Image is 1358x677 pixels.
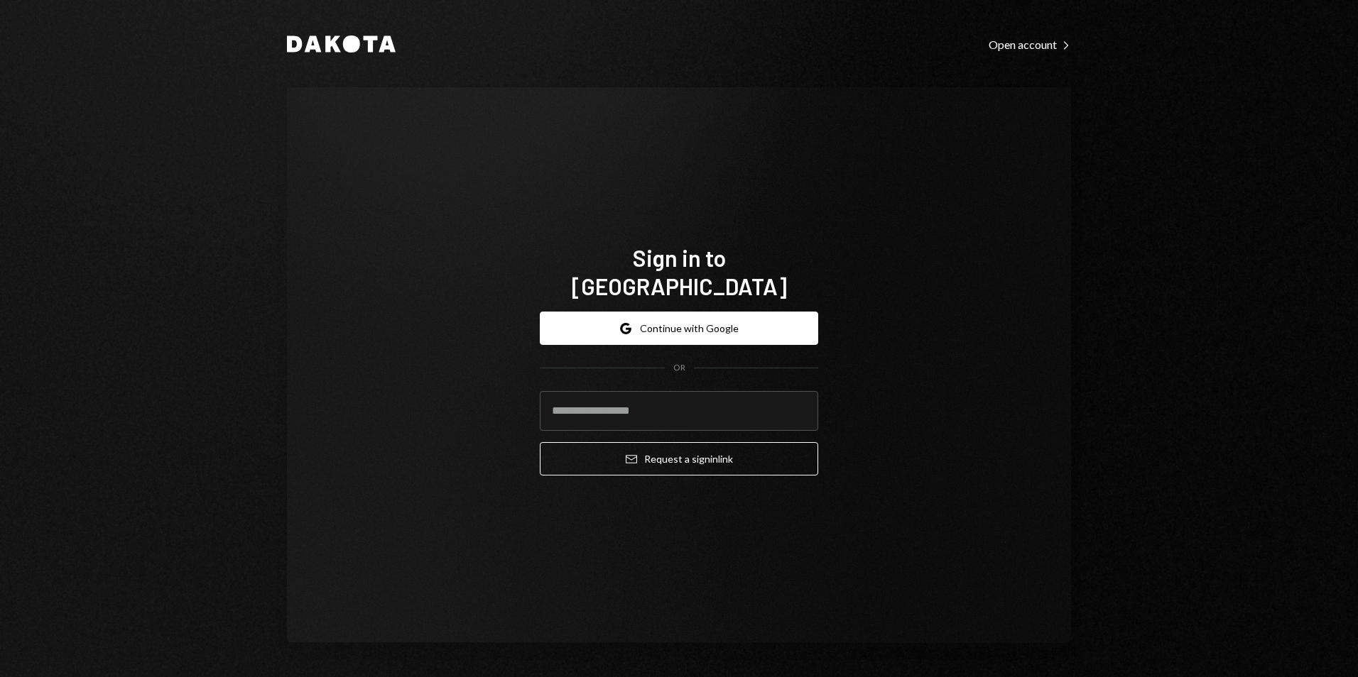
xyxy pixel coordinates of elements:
[540,312,818,345] button: Continue with Google
[673,362,685,374] div: OR
[989,38,1071,52] div: Open account
[989,36,1071,52] a: Open account
[540,243,818,300] h1: Sign in to [GEOGRAPHIC_DATA]
[540,442,818,475] button: Request a signinlink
